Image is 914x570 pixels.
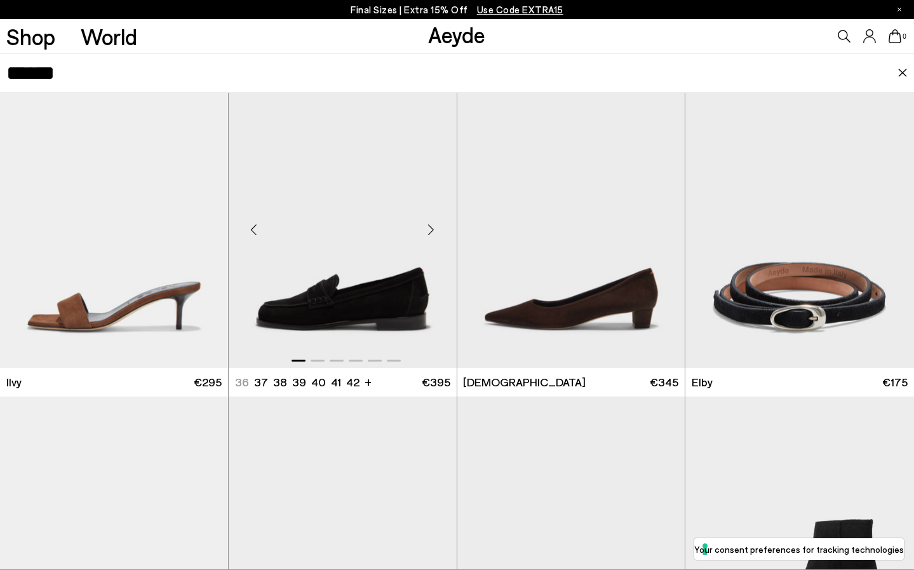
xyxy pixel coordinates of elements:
span: €395 [422,374,450,390]
li: 37 [254,374,268,390]
li: 39 [292,374,306,390]
span: €345 [650,374,678,390]
div: 1 / 6 [457,81,685,368]
span: €175 [882,374,908,390]
div: Previous slide [235,210,273,248]
div: Next slide [412,210,450,248]
ul: variant [235,374,356,390]
a: Next slide Previous slide [685,81,914,368]
span: 0 [901,33,908,40]
img: close.svg [897,69,908,78]
label: Your consent preferences for tracking technologies [694,543,904,556]
a: Elby €175 [685,368,914,397]
a: 0 [889,29,901,43]
li: 40 [311,374,326,390]
button: Your consent preferences for tracking technologies [694,538,904,560]
span: Navigate to /collections/ss25-final-sizes [477,4,563,15]
li: 42 [346,374,360,390]
li: 41 [331,374,341,390]
a: Shop [6,25,55,48]
li: + [365,373,372,390]
span: [DEMOGRAPHIC_DATA] [463,374,586,390]
span: Elby [692,374,713,390]
p: Final Sizes | Extra 15% Off [351,2,563,18]
a: Aeyde [428,21,485,48]
div: 1 / 3 [685,81,914,368]
span: Ilvy [6,374,22,390]
div: 1 / 6 [229,81,457,368]
a: Next slide Previous slide [457,81,685,368]
a: 36 37 38 39 40 41 42 + €395 [229,368,457,397]
img: Oscar Suede Loafers [229,81,457,368]
a: [DEMOGRAPHIC_DATA] €345 [457,368,685,397]
img: Judi Suede Pointed Pumps [457,81,685,368]
span: €295 [194,374,222,390]
li: 38 [273,374,287,390]
a: World [81,25,137,48]
img: Elby Suede Belt [685,81,914,368]
a: Next slide Previous slide [229,81,457,368]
